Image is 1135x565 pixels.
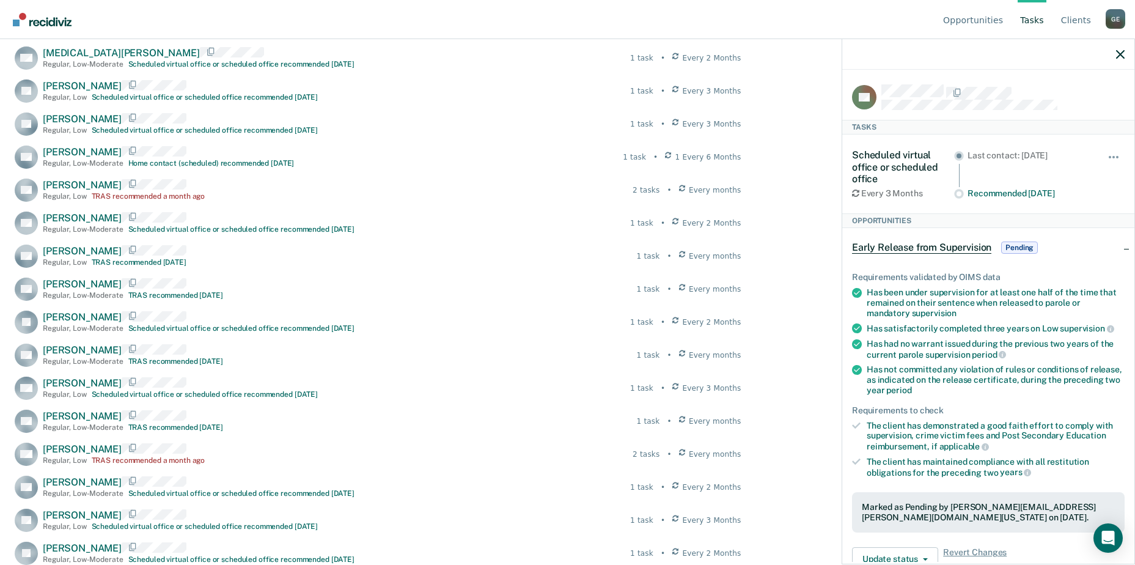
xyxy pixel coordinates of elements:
div: Scheduled virtual office or scheduled office [852,149,954,185]
span: Every months [689,284,741,295]
div: Regular , Low-Moderate [43,357,123,366]
span: [PERSON_NAME] [43,410,122,422]
span: Every months [689,350,741,361]
div: 1 task [630,317,653,328]
div: Last contact: [DATE] [968,150,1090,161]
span: Every 2 Months [682,218,741,229]
div: 1 task [630,482,653,493]
div: TRAS recommended [DATE] [128,357,223,366]
div: Regular , Low-Moderate [43,489,123,498]
span: Every 3 Months [682,119,741,130]
div: Scheduled virtual office or scheduled office recommended [DATE] [92,93,318,102]
div: Regular , Low-Moderate [43,555,123,564]
span: [PERSON_NAME] [43,344,122,356]
div: Regular , Low [43,258,87,267]
div: Scheduled virtual office or scheduled office recommended [DATE] [128,225,354,234]
div: Has been under supervision for at least one half of the time that remained on their sentence when... [867,287,1125,318]
div: The client has maintained compliance with all restitution obligations for the preceding two [867,457,1125,478]
div: TRAS recommended [DATE] [128,423,223,432]
div: Regular , Low [43,93,87,102]
div: Every 3 Months [852,188,954,199]
div: Has not committed any violation of rules or conditions of release, as indicated on the release ce... [867,364,1125,395]
span: [PERSON_NAME] [43,542,122,554]
span: Every 3 Months [682,86,741,97]
div: • [661,317,665,328]
div: Regular , Low-Moderate [43,60,123,68]
div: Regular , Low [43,456,87,465]
div: 1 task [623,152,646,163]
div: 1 task [630,548,653,559]
div: • [661,515,665,526]
span: years [1000,467,1031,477]
span: supervision [912,308,957,318]
span: Every months [689,185,741,196]
div: Has had no warrant issued during the previous two years of the current parole supervision [867,339,1125,360]
div: • [661,548,665,559]
div: Scheduled virtual office or scheduled office recommended [DATE] [128,324,354,333]
div: Regular , Low-Moderate [43,324,123,333]
div: TRAS recommended a month ago [92,192,205,201]
div: Early Release from SupervisionPending [842,228,1134,267]
div: G E [1106,9,1125,29]
span: Every 2 Months [682,548,741,559]
div: Requirements to check [852,405,1125,416]
span: [PERSON_NAME] [43,245,122,257]
img: Recidiviz [13,13,72,26]
div: Scheduled virtual office or scheduled office recommended [DATE] [128,489,354,498]
span: [PERSON_NAME] [43,113,122,125]
span: supervision [1060,323,1114,333]
div: • [667,449,671,460]
span: [PERSON_NAME] [43,509,122,521]
span: Every 3 Months [682,383,741,394]
span: [PERSON_NAME] [43,476,122,488]
div: 1 task [630,53,653,64]
div: TRAS recommended [DATE] [92,258,186,267]
div: Regular , Low [43,126,87,135]
div: 2 tasks [633,449,659,460]
div: Regular , Low-Moderate [43,159,123,168]
span: Every months [689,251,741,262]
div: 1 task [630,383,653,394]
span: Early Release from Supervision [852,242,991,254]
div: • [653,152,658,163]
span: [PERSON_NAME] [43,179,122,191]
div: • [661,383,665,394]
div: Scheduled virtual office or scheduled office recommended [DATE] [92,522,318,531]
div: Scheduled virtual office or scheduled office recommended [DATE] [92,390,318,399]
div: Scheduled virtual office or scheduled office recommended [DATE] [128,555,354,564]
div: 1 task [630,119,653,130]
span: [PERSON_NAME] [43,443,122,455]
span: [MEDICAL_DATA][PERSON_NAME] [43,47,200,59]
button: Profile dropdown button [1106,9,1125,29]
span: period [886,385,911,395]
div: Scheduled virtual office or scheduled office recommended [DATE] [92,126,318,135]
div: The client has demonstrated a good faith effort to comply with supervision, crime victim fees and... [867,421,1125,452]
div: Has satisfactorily completed three years on Low [867,323,1125,334]
div: Regular , Low [43,192,87,201]
span: Every months [689,449,741,460]
span: period [972,350,1006,360]
span: applicable [939,441,989,451]
div: TRAS recommended [DATE] [128,291,223,300]
div: Scheduled virtual office or scheduled office recommended [DATE] [128,60,354,68]
div: TRAS recommended a month ago [92,456,205,465]
div: 1 task [630,515,653,526]
span: [PERSON_NAME] [43,278,122,290]
span: Every 2 Months [682,317,741,328]
div: Regular , Low-Moderate [43,291,123,300]
div: Tasks [842,120,1134,135]
div: Requirements validated by OIMS data [852,272,1125,282]
div: Opportunities [842,213,1134,228]
span: Every months [689,416,741,427]
div: 1 task [637,350,660,361]
div: Regular , Low-Moderate [43,423,123,432]
div: Marked as Pending by [PERSON_NAME][EMAIL_ADDRESS][PERSON_NAME][DOMAIN_NAME][US_STATE] on [DATE]. [862,502,1115,523]
span: 1 Every 6 Months [675,152,741,163]
div: Regular , Low-Moderate [43,225,123,234]
span: [PERSON_NAME] [43,146,122,158]
div: • [667,185,671,196]
div: 1 task [630,218,653,229]
span: Every 2 Months [682,53,741,64]
div: • [667,416,671,427]
span: [PERSON_NAME] [43,311,122,323]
